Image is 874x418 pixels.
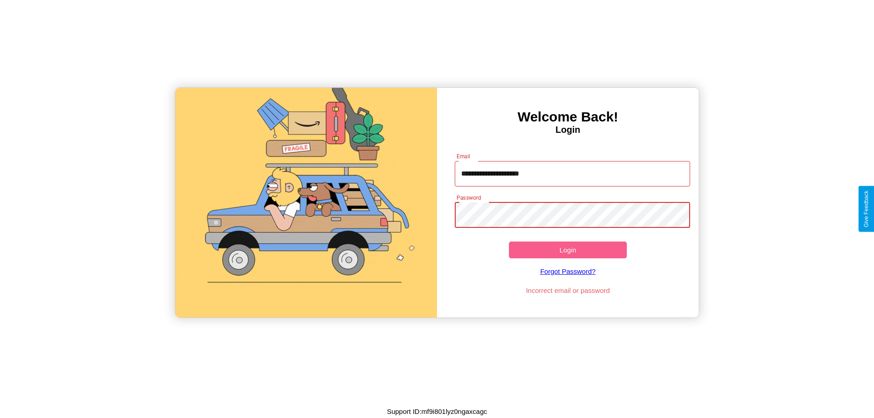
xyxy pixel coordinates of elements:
p: Incorrect email or password [450,284,686,297]
h3: Welcome Back! [437,109,699,125]
h4: Login [437,125,699,135]
label: Email [457,152,471,160]
label: Password [457,194,481,201]
p: Support ID: mf9i801lyz0ngaxcagc [387,405,487,418]
img: gif [175,88,437,317]
button: Login [509,242,627,258]
div: Give Feedback [863,191,869,227]
a: Forgot Password? [450,258,686,284]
